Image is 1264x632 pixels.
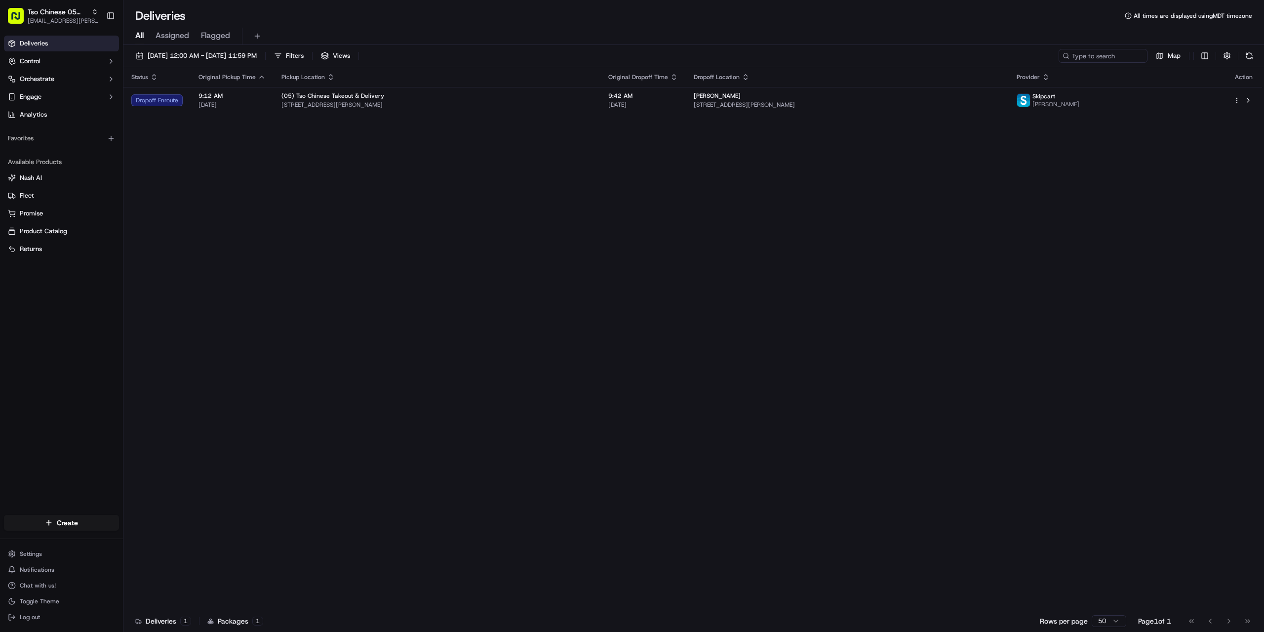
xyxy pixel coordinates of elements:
button: Control [4,53,119,69]
span: [DATE] 12:00 AM - [DATE] 11:59 PM [148,51,257,60]
span: (05) Tso Chinese Takeout & Delivery [281,92,384,100]
span: Chat with us! [20,582,56,590]
span: Fleet [20,191,34,200]
button: Promise [4,206,119,221]
div: Start new chat [34,94,162,104]
div: Favorites [4,130,119,146]
span: Skipcart [1032,92,1055,100]
span: Views [333,51,350,60]
button: Toggle Theme [4,594,119,608]
span: [STREET_ADDRESS][PERSON_NAME] [281,101,592,109]
span: Promise [20,209,43,218]
div: 1 [180,617,191,626]
a: 💻API Documentation [79,139,162,157]
a: Deliveries [4,36,119,51]
div: Available Products [4,154,119,170]
span: Toggle Theme [20,597,59,605]
div: Deliveries [135,616,191,626]
button: Returns [4,241,119,257]
span: Notifications [20,566,54,574]
span: Pylon [98,168,119,175]
span: Map [1168,51,1181,60]
span: Flagged [201,30,230,42]
span: Pickup Location [281,73,325,81]
button: Tso Chinese 05 [PERSON_NAME][EMAIL_ADDRESS][PERSON_NAME][DOMAIN_NAME] [4,4,102,28]
span: All times are displayed using MDT timezone [1134,12,1252,20]
span: [DATE] [198,101,266,109]
div: 📗 [10,144,18,152]
a: Returns [8,245,115,253]
img: profile_skipcart_partner.png [1017,94,1030,107]
span: Product Catalog [20,227,67,236]
p: Welcome 👋 [10,40,180,55]
span: Dropoff Location [694,73,740,81]
span: Log out [20,613,40,621]
button: Map [1151,49,1185,63]
div: Page 1 of 1 [1138,616,1171,626]
span: Create [57,518,78,528]
input: Type to search [1059,49,1147,63]
span: Nash AI [20,173,42,182]
span: Assigned [156,30,189,42]
div: 1 [252,617,263,626]
button: [EMAIL_ADDRESS][PERSON_NAME][DOMAIN_NAME] [28,17,98,25]
button: Product Catalog [4,223,119,239]
span: Original Dropoff Time [608,73,668,81]
span: API Documentation [93,143,158,153]
span: [STREET_ADDRESS][PERSON_NAME] [694,101,1001,109]
span: Provider [1017,73,1040,81]
div: We're available if you need us! [34,104,125,112]
span: Knowledge Base [20,143,76,153]
a: Promise [8,209,115,218]
span: [DATE] [608,101,678,109]
button: Refresh [1242,49,1256,63]
div: 💻 [83,144,91,152]
button: [DATE] 12:00 AM - [DATE] 11:59 PM [131,49,261,63]
span: [PERSON_NAME] [694,92,741,100]
button: Orchestrate [4,71,119,87]
span: Control [20,57,40,66]
button: Start new chat [168,97,180,109]
span: Returns [20,245,42,253]
span: Orchestrate [20,75,54,84]
span: Original Pickup Time [198,73,256,81]
button: Tso Chinese 05 [PERSON_NAME] [28,7,87,17]
a: Powered byPylon [70,167,119,175]
button: Log out [4,610,119,624]
div: Packages [207,616,263,626]
button: Settings [4,547,119,561]
button: Notifications [4,563,119,577]
span: Status [131,73,148,81]
input: Got a question? Start typing here... [26,64,178,74]
span: Deliveries [20,39,48,48]
img: Nash [10,10,30,30]
button: Create [4,515,119,531]
a: 📗Knowledge Base [6,139,79,157]
span: 9:12 AM [198,92,266,100]
a: Fleet [8,191,115,200]
button: Chat with us! [4,579,119,592]
span: Filters [286,51,304,60]
h1: Deliveries [135,8,186,24]
button: Fleet [4,188,119,204]
span: [PERSON_NAME] [1032,100,1079,108]
span: Settings [20,550,42,558]
a: Product Catalog [8,227,115,236]
span: 9:42 AM [608,92,678,100]
a: Nash AI [8,173,115,182]
span: Engage [20,92,41,101]
button: Engage [4,89,119,105]
button: Filters [270,49,308,63]
span: Analytics [20,110,47,119]
button: Views [316,49,355,63]
div: Action [1233,73,1254,81]
a: Analytics [4,107,119,123]
img: 1736555255976-a54dd68f-1ca7-489b-9aae-adbdc363a1c4 [10,94,28,112]
p: Rows per page [1040,616,1088,626]
button: Nash AI [4,170,119,186]
span: All [135,30,144,42]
